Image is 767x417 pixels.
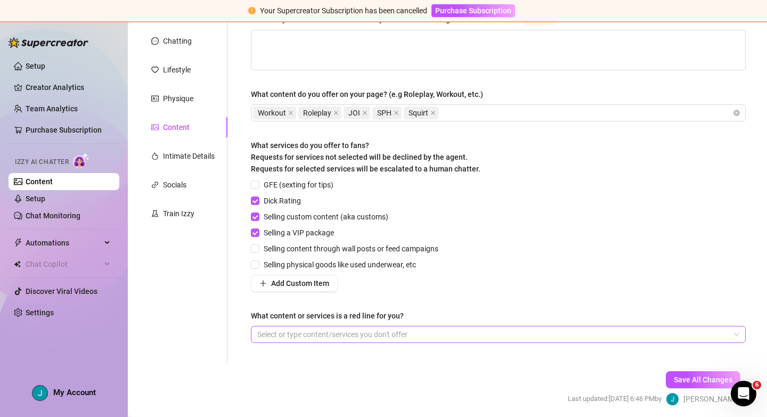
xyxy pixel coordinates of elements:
[753,381,761,389] span: 6
[362,110,368,116] span: close
[53,388,96,397] span: My Account
[259,259,420,271] span: Selling physical goods like used underwear, etc
[26,79,111,96] a: Creator Analytics
[674,375,732,384] span: Save All Changes
[430,110,436,116] span: close
[26,287,97,296] a: Discover Viral Videos
[348,107,360,119] span: JOI
[14,239,22,247] span: thunderbolt
[251,275,338,292] button: Add Custom Item
[163,35,192,47] div: Chatting
[26,104,78,113] a: Team Analytics
[372,107,402,119] span: SPH
[251,88,491,100] label: What content do you offer on your page? (e.g Roleplay, Workout, etc.)
[32,386,47,400] img: AAcHTtdCk6BdqeoaJRYOObBdqcR5R0HSEAzMCPXiBbVj=s96-c
[26,194,45,203] a: Setup
[409,107,428,119] span: Squirt
[163,179,186,191] div: Socials
[298,107,341,119] span: Roleplay
[435,6,511,15] span: Purchase Subscription
[163,64,191,76] div: Lifestyle
[9,37,88,48] img: logo-BBDzfeDw.svg
[151,152,159,160] span: fire
[248,7,256,14] span: exclamation-circle
[259,179,338,191] span: GFE (sexting for tips)
[568,394,662,404] span: Last updated: [DATE] 6:46 PM by
[251,310,404,322] div: What content or services is a red line for you?
[26,234,101,251] span: Automations
[151,95,159,102] span: idcard
[259,280,267,287] span: plus
[14,260,21,268] img: Chat Copilot
[344,107,370,119] span: JOI
[73,153,89,168] img: AI Chatter
[151,66,159,73] span: heart
[258,107,286,119] span: Workout
[666,371,740,388] button: Save All Changes
[251,88,483,100] div: What content do you offer on your page? (e.g Roleplay, Workout, etc.)
[251,30,745,70] textarea: Describe your niche and what content your fans are looking for in 2-3 sentences
[259,211,393,223] span: Selling custom content (aka customs)
[253,107,296,119] span: Workout
[303,107,331,119] span: Roleplay
[666,393,679,405] img: Jimmy H
[404,107,438,119] span: Squirt
[163,150,215,162] div: Intimate Details
[251,141,480,173] span: What services do you offer to fans? Requests for services not selected will be declined by the ag...
[259,195,305,207] span: Dick Rating
[431,6,515,15] a: Purchase Subscription
[259,243,443,255] span: Selling content through wall posts or feed campaigns
[26,211,80,220] a: Chat Monitoring
[377,107,391,119] span: SPH
[151,37,159,45] span: message
[163,93,193,104] div: Physique
[259,227,338,239] span: Selling a VIP package
[151,210,159,217] span: experiment
[431,4,515,17] button: Purchase Subscription
[394,110,399,116] span: close
[251,310,411,322] label: What content or services is a red line for you?
[733,110,740,116] span: close-circle
[15,157,69,167] span: Izzy AI Chatter
[163,208,194,219] div: Train Izzy
[288,110,293,116] span: close
[683,393,740,405] span: [PERSON_NAME]
[26,177,53,186] a: Content
[151,181,159,189] span: link
[26,62,45,70] a: Setup
[271,279,329,288] span: Add Custom Item
[440,107,443,119] input: What content do you offer on your page? (e.g Roleplay, Workout, etc.)
[151,124,159,131] span: picture
[731,381,756,406] iframe: Intercom live chat
[260,6,427,15] span: Your Supercreator Subscription has been cancelled
[26,308,54,317] a: Settings
[163,121,190,133] div: Content
[26,256,101,273] span: Chat Copilot
[257,328,259,341] input: What content or services is a red line for you?
[26,126,102,134] a: Purchase Subscription
[333,110,339,116] span: close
